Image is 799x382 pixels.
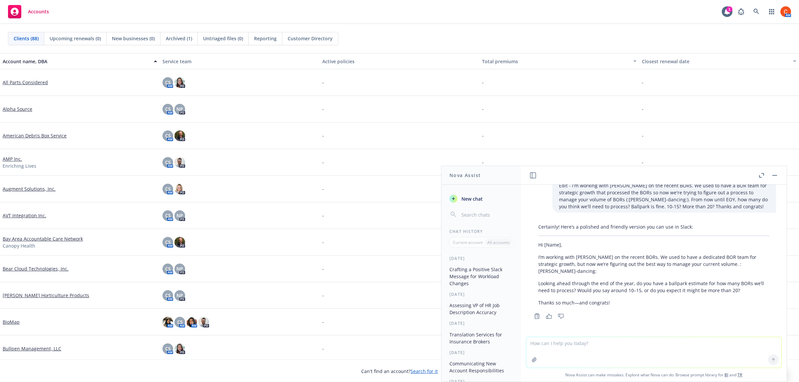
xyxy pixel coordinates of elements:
p: Edit - I'm working with [PERSON_NAME] on the recent BORs. We used to have a BOR team for strategi... [559,182,769,210]
button: New chat [447,193,516,205]
h1: Nova Assist [449,172,481,179]
img: photo [780,6,791,17]
div: 1 [726,6,732,12]
span: Accounts [28,9,49,14]
span: CS [165,159,171,166]
div: [DATE] [441,256,521,261]
span: Customer Directory [288,35,333,42]
span: - [482,79,484,86]
span: - [322,292,324,299]
span: - [322,159,324,166]
span: Canopy Health [3,242,35,249]
a: American Debris Box Service [3,132,67,139]
a: Search for it [410,368,438,374]
svg: Copy to clipboard [534,313,540,319]
img: photo [174,237,185,248]
a: Report a Bug [734,5,748,18]
span: NP [176,105,183,112]
button: Active policies [320,53,479,69]
span: CS [165,345,171,352]
img: photo [174,157,185,168]
span: New businesses (0) [112,35,155,42]
span: NP [176,212,183,219]
button: Closest renewal date [639,53,799,69]
span: Reporting [254,35,277,42]
a: AMP Inc. [3,155,22,162]
div: Closest renewal date [642,58,789,65]
p: Current account [453,240,483,245]
span: - [322,265,324,272]
span: Clients (88) [14,35,39,42]
button: Communicating New Account Responsibilities [447,358,516,376]
span: NP [176,292,183,299]
a: Bullpen Management, LLC [3,345,61,352]
span: CS [165,265,171,272]
span: Nova Assist can make mistakes. Explore what Nova can do: Browse prompt library for and [524,368,784,382]
span: - [482,105,484,112]
span: - [322,239,324,246]
span: Archived (1) [166,35,192,42]
span: CS [165,292,171,299]
span: - [642,159,644,166]
span: Untriaged files (0) [203,35,243,42]
span: - [642,132,644,139]
p: Hi [Name], [538,241,769,248]
span: CS [165,132,171,139]
a: Bear Cloud Technologies, Inc. [3,265,69,272]
img: photo [174,184,185,194]
a: Switch app [765,5,778,18]
a: Bay Area Accountable Care Network [3,235,83,242]
a: Accounts [5,2,52,21]
img: photo [198,317,209,327]
span: CS [165,239,171,246]
span: - [482,132,484,139]
p: I’m working with [PERSON_NAME] on the recent BORs. We used to have a dedicated BOR team for strat... [538,254,769,275]
span: CS [165,185,171,192]
span: - [642,79,644,86]
div: Account name, DBA [3,58,150,65]
button: Crafting a Positive Slack Message for Workload Changes [447,264,516,289]
span: - [322,105,324,112]
a: TR [737,372,742,378]
input: Search chats [460,210,513,219]
div: Total premiums [482,58,629,65]
a: [PERSON_NAME] Horticulture Products [3,292,89,299]
img: photo [174,343,185,354]
a: BioMap [3,318,20,325]
span: - [322,132,324,139]
span: - [482,159,484,166]
span: - [322,79,324,86]
button: Assessing VP of HR Job Description Accuracy [447,300,516,318]
span: CS [177,318,183,325]
span: - [322,212,324,219]
p: Thanks so much—and congrats! [538,299,769,306]
p: Looking ahead through the end of the year, do you have a ballpark estimate for how many BORs we’l... [538,280,769,294]
div: [DATE] [441,291,521,297]
img: photo [162,317,173,327]
span: Upcoming renewals (0) [50,35,101,42]
span: CS [165,212,171,219]
span: - [322,318,324,325]
img: photo [186,317,197,327]
a: Search [750,5,763,18]
span: CS [165,105,171,112]
span: - [642,105,644,112]
a: Alpha Source [3,105,32,112]
span: New chat [460,195,483,202]
img: photo [174,130,185,141]
a: Augment Solutions, Inc. [3,185,56,192]
a: BI [724,372,728,378]
button: Thumbs down [556,311,566,321]
div: [DATE] [441,350,521,355]
span: - [322,185,324,192]
div: [DATE] [441,320,521,326]
span: NP [176,265,183,272]
button: Total premiums [479,53,639,69]
div: Active policies [322,58,477,65]
button: Translation Services for Insurance Brokers [447,329,516,347]
span: - [322,345,324,352]
div: Chat History [441,229,521,234]
img: photo [174,77,185,88]
p: Certainly! Here’s a polished and friendly version you can use in Slack: [538,223,769,230]
span: Enriching Lives [3,162,36,169]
